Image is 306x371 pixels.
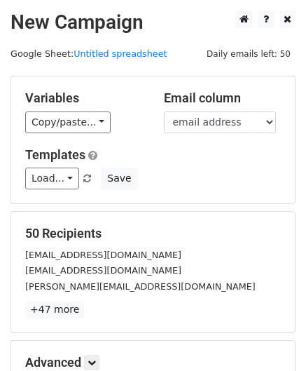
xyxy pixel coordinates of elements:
[25,90,143,106] h5: Variables
[11,48,167,59] small: Google Sheet:
[202,46,295,62] span: Daily emails left: 50
[164,90,281,106] h5: Email column
[25,355,281,370] h5: Advanced
[25,301,84,318] a: +47 more
[101,168,137,189] button: Save
[25,112,111,133] a: Copy/paste...
[25,147,85,162] a: Templates
[11,11,295,34] h2: New Campaign
[25,250,181,260] small: [EMAIL_ADDRESS][DOMAIN_NAME]
[202,48,295,59] a: Daily emails left: 50
[25,281,256,292] small: [PERSON_NAME][EMAIL_ADDRESS][DOMAIN_NAME]
[74,48,167,59] a: Untitled spreadsheet
[25,226,281,241] h5: 50 Recipients
[25,265,181,276] small: [EMAIL_ADDRESS][DOMAIN_NAME]
[25,168,79,189] a: Load...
